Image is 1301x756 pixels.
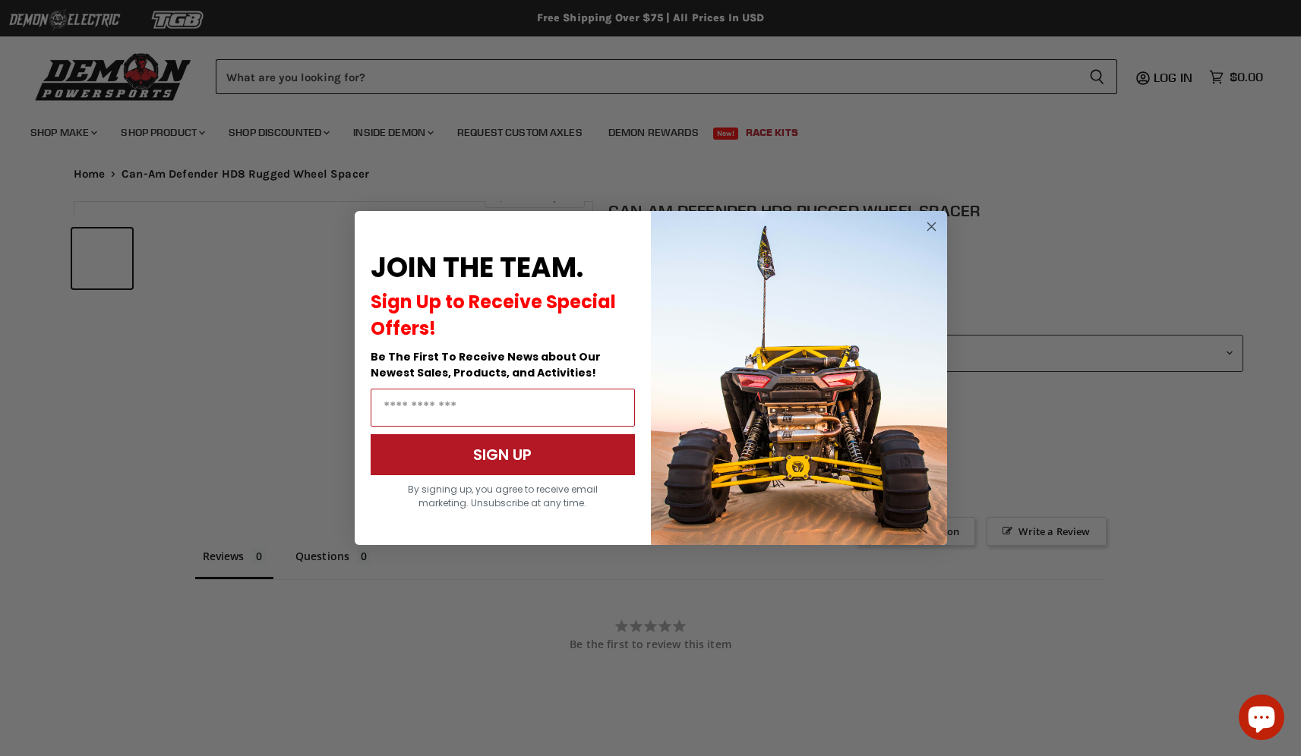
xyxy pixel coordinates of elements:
[651,211,947,545] img: a9095488-b6e7-41ba-879d-588abfab540b.jpeg
[922,217,941,236] button: Close dialog
[1234,695,1289,744] inbox-online-store-chat: Shopify online store chat
[408,483,598,509] span: By signing up, you agree to receive email marketing. Unsubscribe at any time.
[371,389,635,427] input: Email Address
[371,248,583,287] span: JOIN THE TEAM.
[371,349,601,380] span: Be The First To Receive News about Our Newest Sales, Products, and Activities!
[371,289,616,341] span: Sign Up to Receive Special Offers!
[371,434,635,475] button: SIGN UP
